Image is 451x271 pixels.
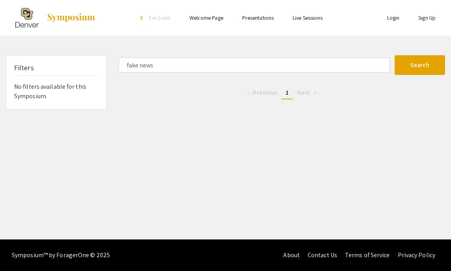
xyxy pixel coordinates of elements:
a: Presentations [242,14,274,21]
button: Search [395,55,445,75]
a: Login [387,14,400,21]
span: Previous [253,88,277,97]
a: Sign Up [418,14,436,21]
ul: Pagination [119,87,445,99]
img: The 2025 Research and Creative Activities Symposium (RaCAS) [15,8,39,28]
span: Exit Event [149,14,171,21]
div: No filters available for this Symposium. [6,56,106,109]
a: Welcome Page [189,14,223,21]
div: arrow_back_ios [140,15,145,20]
a: Live Sessions [293,14,323,21]
a: The 2025 Research and Creative Activities Symposium (RaCAS) [6,8,96,28]
a: Contact Us [308,251,337,259]
img: Symposium by ForagerOne [46,13,96,22]
div: Symposium™ by ForagerOne © 2025 [12,239,110,271]
input: Search Keyword(s) Or Author(s) [119,58,390,73]
a: Terms of Service [345,251,390,259]
a: About [283,251,300,259]
iframe: Chat [6,235,33,265]
h5: Filters [14,64,34,72]
span: 1 [286,88,289,97]
span: Next [297,88,310,97]
a: Privacy Policy [398,251,435,259]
